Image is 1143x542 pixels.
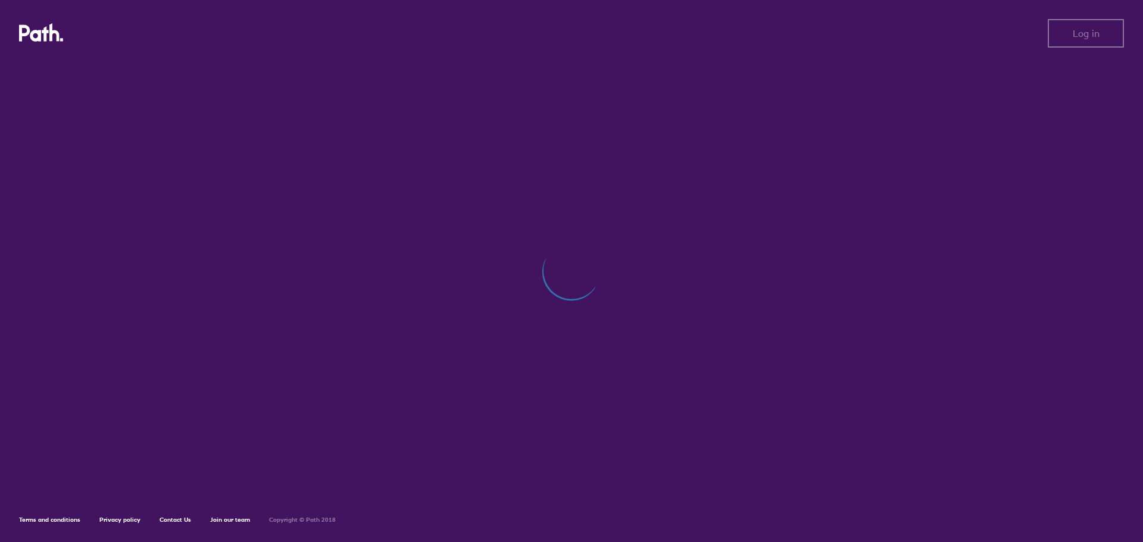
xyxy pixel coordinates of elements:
[1048,19,1124,48] button: Log in
[210,516,250,524] a: Join our team
[1073,28,1100,39] span: Log in
[269,516,336,524] h6: Copyright © Path 2018
[160,516,191,524] a: Contact Us
[19,516,80,524] a: Terms and conditions
[99,516,140,524] a: Privacy policy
